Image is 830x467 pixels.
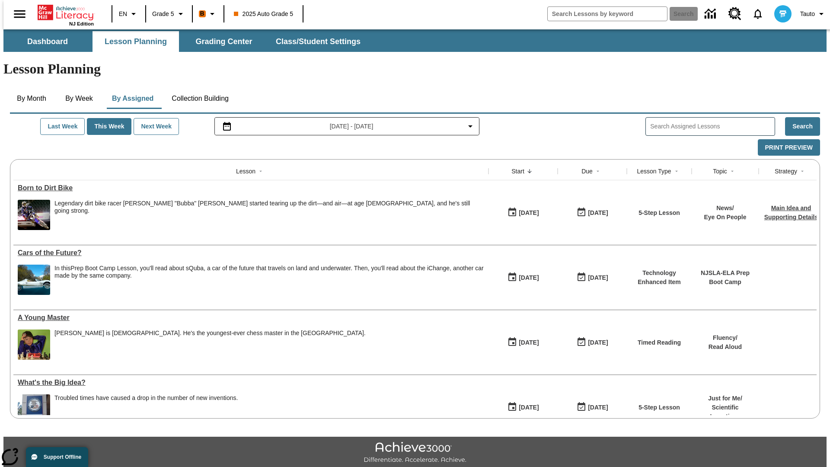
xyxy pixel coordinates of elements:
[519,208,539,218] div: [DATE]
[195,6,221,22] button: Boost Class color is orange. Change class color
[18,184,484,192] a: Born to Dirt Bike, Lessons
[696,269,754,287] p: NJSLA-ELA Prep Boot Camp
[699,2,723,26] a: Data Center
[638,208,680,218] p: 5-Step Lesson
[54,265,484,279] div: In this
[588,337,608,348] div: [DATE]
[574,399,611,416] button: 04/13/26: Last day the lesson can be accessed
[574,205,611,221] button: 08/10/25: Last day the lesson can be accessed
[709,333,742,342] p: Fluency /
[638,403,680,412] p: 5-Step Lesson
[574,334,611,351] button: 08/10/25: Last day the lesson can be accessed
[727,166,737,176] button: Sort
[18,249,484,257] div: Cars of the Future?
[38,3,94,26] div: Home
[3,29,827,52] div: SubNavbar
[7,1,32,27] button: Open side menu
[115,6,143,22] button: Language: EN, Select a language
[631,269,687,287] p: Technology Enhanced Item
[524,166,535,176] button: Sort
[504,205,542,221] button: 08/08/25: First time the lesson was available
[574,269,611,286] button: 08/01/26: Last day the lesson can be accessed
[800,10,815,19] span: Tauto
[797,166,808,176] button: Sort
[149,6,189,22] button: Grade: Grade 5, Select a grade
[10,88,53,109] button: By Month
[775,167,797,176] div: Strategy
[54,394,238,402] div: Troubled times have caused a drop in the number of new inventions.
[18,200,50,230] img: Motocross racer James Stewart flies through the air on his dirt bike.
[709,342,742,352] p: Read Aloud
[650,120,775,133] input: Search Assigned Lessons
[3,31,368,52] div: SubNavbar
[105,88,160,109] button: By Assigned
[519,337,539,348] div: [DATE]
[44,454,81,460] span: Support Offline
[769,3,797,25] button: Select a new avatar
[119,10,127,19] span: EN
[40,118,85,135] button: Last Week
[54,329,366,360] div: Maximillian Lu is 10 years old. He's the youngest-ever chess master in the United States.
[152,10,174,19] span: Grade 5
[774,5,792,22] img: avatar image
[519,402,539,413] div: [DATE]
[504,269,542,286] button: 08/08/25: First time the lesson was available
[236,167,255,176] div: Lesson
[26,447,88,467] button: Support Offline
[588,208,608,218] div: [DATE]
[588,272,608,283] div: [DATE]
[588,402,608,413] div: [DATE]
[18,329,50,360] img: Maximillian Lu, the youngest chess master ever in the United States, in front of a game of chess....
[581,167,593,176] div: Due
[218,121,476,131] button: Select the date range menu item
[93,31,179,52] button: Lesson Planning
[54,265,484,295] div: In this Prep Boot Camp Lesson, you'll read about sQuba, a car of the future that travels on land ...
[54,394,238,425] div: Troubled times have caused a drop in the number of new inventions.
[255,166,266,176] button: Sort
[18,394,50,425] img: A large sign near a building says U.S. Patent and Trademark Office. A troubled economy can make i...
[234,10,294,19] span: 2025 Auto Grade 5
[747,3,769,25] a: Notifications
[364,442,466,464] img: Achieve3000 Differentiate Accelerate Achieve
[519,272,539,283] div: [DATE]
[57,88,101,109] button: By Week
[69,21,94,26] span: NJ Edition
[181,31,267,52] button: Grading Center
[18,184,484,192] div: Born to Dirt Bike
[723,2,747,26] a: Resource Center, Will open in new tab
[87,118,131,135] button: This Week
[18,314,484,322] a: A Young Master, Lessons
[704,213,746,222] p: Eye On People
[696,403,754,421] p: Scientific Inventions
[18,379,484,387] div: What's the Big Idea?
[511,167,524,176] div: Start
[54,200,484,230] div: Legendary dirt bike racer James "Bubba" Stewart started tearing up the dirt—and air—at age 4, and...
[18,249,484,257] a: Cars of the Future? , Lessons
[671,166,682,176] button: Sort
[269,31,367,52] button: Class/Student Settings
[548,7,667,21] input: search field
[134,118,179,135] button: Next Week
[18,265,50,295] img: High-tech automobile treading water.
[4,31,91,52] button: Dashboard
[330,122,373,131] span: [DATE] - [DATE]
[465,121,476,131] svg: Collapse Date Range Filter
[38,4,94,21] a: Home
[3,61,827,77] h1: Lesson Planning
[713,167,727,176] div: Topic
[200,8,204,19] span: B
[54,200,484,214] div: Legendary dirt bike racer [PERSON_NAME] "Bubba" [PERSON_NAME] started tearing up the dirt—and air...
[785,117,820,136] button: Search
[638,338,681,347] p: Timed Reading
[696,394,754,403] p: Just for Me /
[593,166,603,176] button: Sort
[54,265,484,279] testabrev: Prep Boot Camp Lesson, you'll read about sQuba, a car of the future that travels on land and unde...
[54,329,366,337] div: [PERSON_NAME] is [DEMOGRAPHIC_DATA]. He's the youngest-ever chess master in the [GEOGRAPHIC_DATA].
[504,334,542,351] button: 08/04/25: First time the lesson was available
[797,6,830,22] button: Profile/Settings
[18,314,484,322] div: A Young Master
